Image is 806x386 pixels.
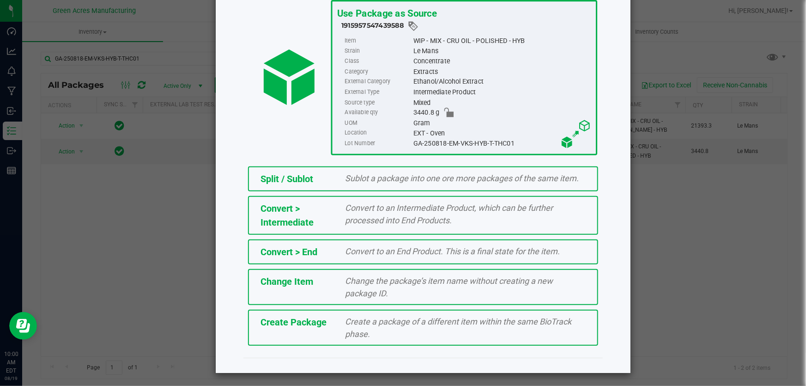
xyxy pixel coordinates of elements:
[261,173,313,184] span: Split / Sublot
[413,36,591,46] div: WIP - MIX - CRU OIL - POLISHED - HYB
[341,20,591,32] div: 1915957547439588
[413,118,591,128] div: Gram
[345,138,411,148] label: Lot Number
[345,67,411,77] label: Category
[413,56,591,67] div: Concentrate
[345,173,579,183] span: Sublot a package into one ore more packages of the same item.
[345,98,411,108] label: Source type
[261,203,314,228] span: Convert > Intermediate
[413,87,591,97] div: Intermediate Product
[413,108,440,118] span: 3440.8 g
[345,118,411,128] label: UOM
[413,67,591,77] div: Extracts
[345,56,411,67] label: Class
[413,98,591,108] div: Mixed
[345,36,411,46] label: Item
[345,128,411,138] label: Location
[345,317,572,339] span: Create a package of a different item within the same BioTrack phase.
[345,203,553,225] span: Convert to an Intermediate Product, which can be further processed into End Products.
[345,276,553,298] span: Change the package’s item name without creating a new package ID.
[345,108,411,118] label: Available qty
[9,312,37,340] iframe: Resource center
[413,77,591,87] div: Ethanol/Alcohol Extract
[261,317,327,328] span: Create Package
[261,276,313,287] span: Change Item
[345,77,411,87] label: External Category
[413,128,591,138] div: EXT - Oven
[413,138,591,148] div: GA-250818-EM-VKS-HYB-T-THC01
[261,246,317,257] span: Convert > End
[345,246,560,256] span: Convert to an End Product. This is a final state for the item.
[337,7,437,19] span: Use Package as Source
[345,87,411,97] label: External Type
[413,46,591,56] div: Le Mans
[345,46,411,56] label: Strain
